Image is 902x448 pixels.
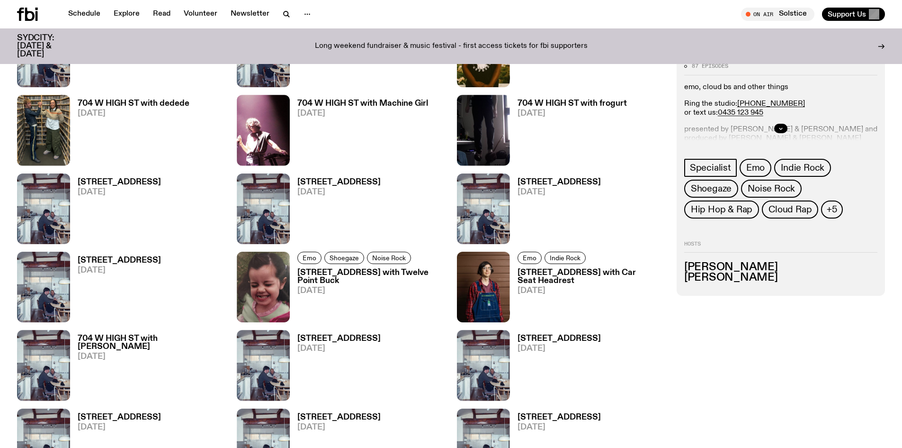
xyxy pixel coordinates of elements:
[740,159,771,177] a: Emo
[297,252,322,264] a: Emo
[70,256,161,322] a: [STREET_ADDRESS][DATE]
[108,8,145,21] a: Explore
[746,163,765,173] span: Emo
[237,252,290,322] img: Album Loud Music for Quiet People by Twelve Point Buck
[78,335,225,351] h3: 704 W HIGH ST with [PERSON_NAME]
[178,8,223,21] a: Volunteer
[821,201,843,219] button: +5
[78,256,161,265] h3: [STREET_ADDRESS]
[518,423,601,431] span: [DATE]
[457,252,510,322] img: Artist Will Toledo from the band Car Seat Headrest
[510,100,627,165] a: 704 W HIGH ST with frogurt[DATE]
[550,254,580,261] span: Indie Rock
[518,100,627,108] h3: 704 W HIGH ST with frogurt
[70,100,189,165] a: 704 W HIGH ST with dedede[DATE]
[748,183,795,194] span: Noise Rock
[297,335,381,343] h3: [STREET_ADDRESS]
[70,178,161,244] a: [STREET_ADDRESS][DATE]
[297,178,381,186] h3: [STREET_ADDRESS]
[545,252,586,264] a: Indie Rock
[290,100,428,165] a: 704 W HIGH ST with Machine Girl[DATE]
[315,42,588,51] p: Long weekend fundraiser & music festival - first access tickets for fbi supporters
[828,10,866,18] span: Support Us
[518,188,601,196] span: [DATE]
[367,252,411,264] a: Noise Rock
[518,252,542,264] a: Emo
[518,413,601,421] h3: [STREET_ADDRESS]
[518,335,601,343] h3: [STREET_ADDRESS]
[78,266,161,274] span: [DATE]
[684,201,759,219] a: Hip Hop & Rap
[330,254,359,261] span: Shoegaze
[290,269,445,322] a: [STREET_ADDRESS] with Twelve Point Buck[DATE]
[290,335,381,401] a: [STREET_ADDRESS][DATE]
[518,287,665,295] span: [DATE]
[297,269,445,285] h3: [STREET_ADDRESS] with Twelve Point Buck
[297,100,428,108] h3: 704 W HIGH ST with Machine Girl
[147,8,176,21] a: Read
[17,252,70,322] img: Pat sits at a dining table with his profile facing the camera. Rhea sits to his left facing the c...
[741,180,802,198] a: Noise Rock
[781,163,824,173] span: Indie Rock
[78,110,189,118] span: [DATE]
[63,8,106,21] a: Schedule
[510,178,601,244] a: [STREET_ADDRESS][DATE]
[822,8,885,21] button: Support Us
[372,254,406,261] span: Noise Rock
[768,204,812,215] span: Cloud Rap
[510,269,665,322] a: [STREET_ADDRESS] with Car Seat Headrest[DATE]
[518,110,627,118] span: [DATE]
[237,330,290,401] img: Pat sits at a dining table with his profile facing the camera. Rhea sits to his left facing the c...
[17,34,78,58] h3: SYDCITY: [DATE] & [DATE]
[78,353,225,361] span: [DATE]
[17,174,70,244] img: Pat sits at a dining table with his profile facing the camera. Rhea sits to his left facing the c...
[297,345,381,353] span: [DATE]
[78,178,161,186] h3: [STREET_ADDRESS]
[684,83,877,92] p: emo, cloud bs and other things
[827,204,837,215] span: +5
[691,183,732,194] span: Shoegaze
[297,287,445,295] span: [DATE]
[518,178,601,186] h3: [STREET_ADDRESS]
[324,252,364,264] a: Shoegaze
[684,159,737,177] a: Specialist
[78,413,161,421] h3: [STREET_ADDRESS]
[692,64,728,69] span: 87 episodes
[690,163,731,173] span: Specialist
[297,188,381,196] span: [DATE]
[297,413,381,421] h3: [STREET_ADDRESS]
[457,174,510,244] img: Pat sits at a dining table with his profile facing the camera. Rhea sits to his left facing the c...
[70,335,225,401] a: 704 W HIGH ST with [PERSON_NAME][DATE]
[684,262,877,273] h3: [PERSON_NAME]
[691,204,752,215] span: Hip Hop & Rap
[78,423,161,431] span: [DATE]
[290,178,381,244] a: [STREET_ADDRESS][DATE]
[78,188,161,196] span: [DATE]
[684,241,877,253] h2: Hosts
[762,201,818,219] a: Cloud Rap
[17,330,70,401] img: Pat sits at a dining table with his profile facing the camera. Rhea sits to his left facing the c...
[737,100,805,108] a: [PHONE_NUMBER]
[297,423,381,431] span: [DATE]
[510,335,601,401] a: [STREET_ADDRESS][DATE]
[718,109,763,117] a: 0435 123 945
[684,273,877,283] h3: [PERSON_NAME]
[741,8,814,21] button: On AirSolstice
[684,180,738,198] a: Shoegaze
[225,8,275,21] a: Newsletter
[774,159,831,177] a: Indie Rock
[78,100,189,108] h3: 704 W HIGH ST with dedede
[684,100,877,118] p: Ring the studio: or text us:
[523,254,536,261] span: Emo
[457,330,510,401] img: Pat sits at a dining table with his profile facing the camera. Rhea sits to his left facing the c...
[297,110,428,118] span: [DATE]
[303,254,316,261] span: Emo
[237,174,290,244] img: Pat sits at a dining table with his profile facing the camera. Rhea sits to his left facing the c...
[518,269,665,285] h3: [STREET_ADDRESS] with Car Seat Headrest
[518,345,601,353] span: [DATE]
